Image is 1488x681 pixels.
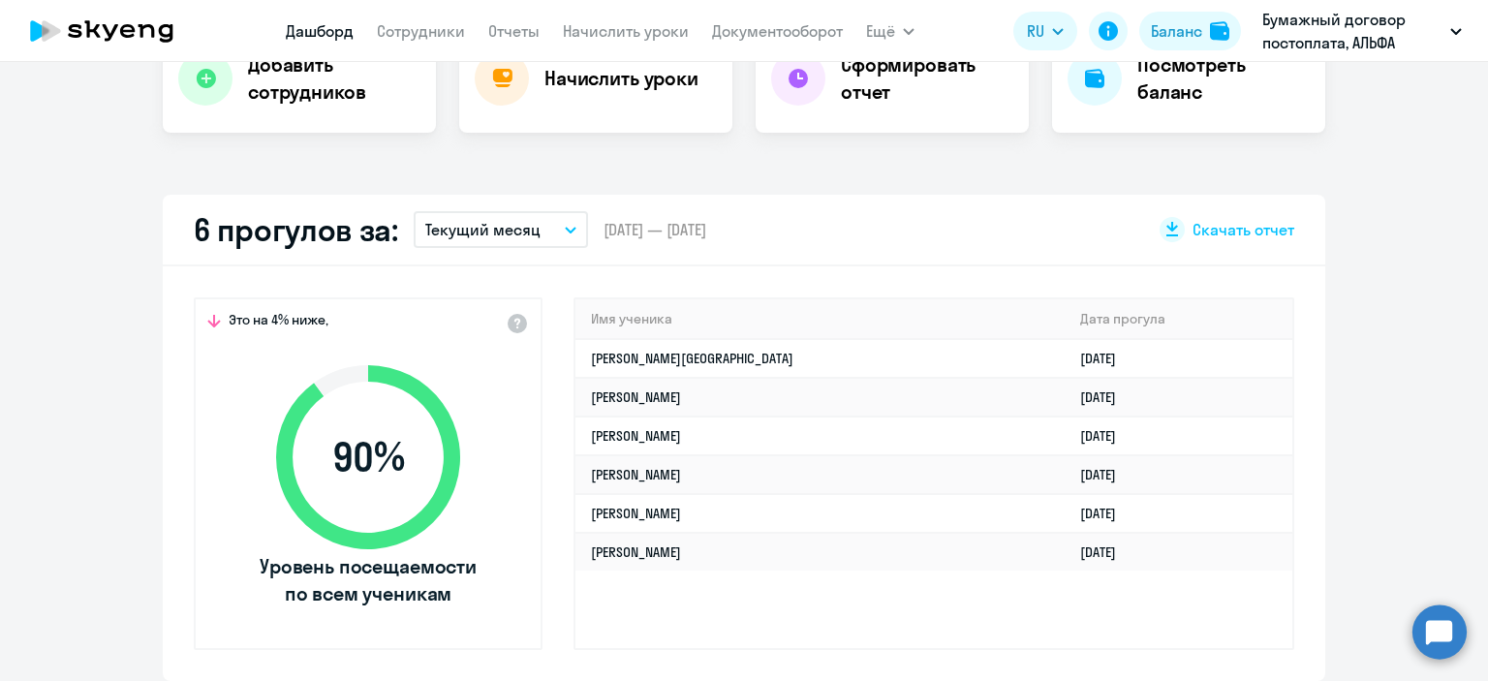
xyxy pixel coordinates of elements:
[866,19,895,43] span: Ещё
[866,12,914,50] button: Ещё
[248,51,420,106] h4: Добавить сотрудников
[544,65,698,92] h4: Начислить уроки
[1065,299,1292,339] th: Дата прогула
[841,51,1013,106] h4: Сформировать отчет
[257,553,480,607] span: Уровень посещаемости по всем ученикам
[1139,12,1241,50] button: Балансbalance
[1210,21,1229,41] img: balance
[575,299,1065,339] th: Имя ученика
[1080,505,1131,522] a: [DATE]
[1080,350,1131,367] a: [DATE]
[1080,388,1131,406] a: [DATE]
[591,505,681,522] a: [PERSON_NAME]
[257,434,480,480] span: 90 %
[1013,12,1077,50] button: RU
[377,21,465,41] a: Сотрудники
[604,219,706,240] span: [DATE] — [DATE]
[1253,8,1472,54] button: Бумажный договор постоплата, АЛЬФА ПАРТНЕР, ООО
[1151,19,1202,43] div: Баланс
[1137,51,1310,106] h4: Посмотреть баланс
[591,388,681,406] a: [PERSON_NAME]
[414,211,588,248] button: Текущий месяц
[1262,8,1442,54] p: Бумажный договор постоплата, АЛЬФА ПАРТНЕР, ООО
[712,21,843,41] a: Документооборот
[591,350,793,367] a: [PERSON_NAME][GEOGRAPHIC_DATA]
[229,311,328,334] span: Это на 4% ниже,
[563,21,689,41] a: Начислить уроки
[591,466,681,483] a: [PERSON_NAME]
[194,210,398,249] h2: 6 прогулов за:
[591,427,681,445] a: [PERSON_NAME]
[1193,219,1294,240] span: Скачать отчет
[1080,466,1131,483] a: [DATE]
[1080,427,1131,445] a: [DATE]
[1080,543,1131,561] a: [DATE]
[488,21,540,41] a: Отчеты
[1027,19,1044,43] span: RU
[286,21,354,41] a: Дашборд
[591,543,681,561] a: [PERSON_NAME]
[425,218,541,241] p: Текущий месяц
